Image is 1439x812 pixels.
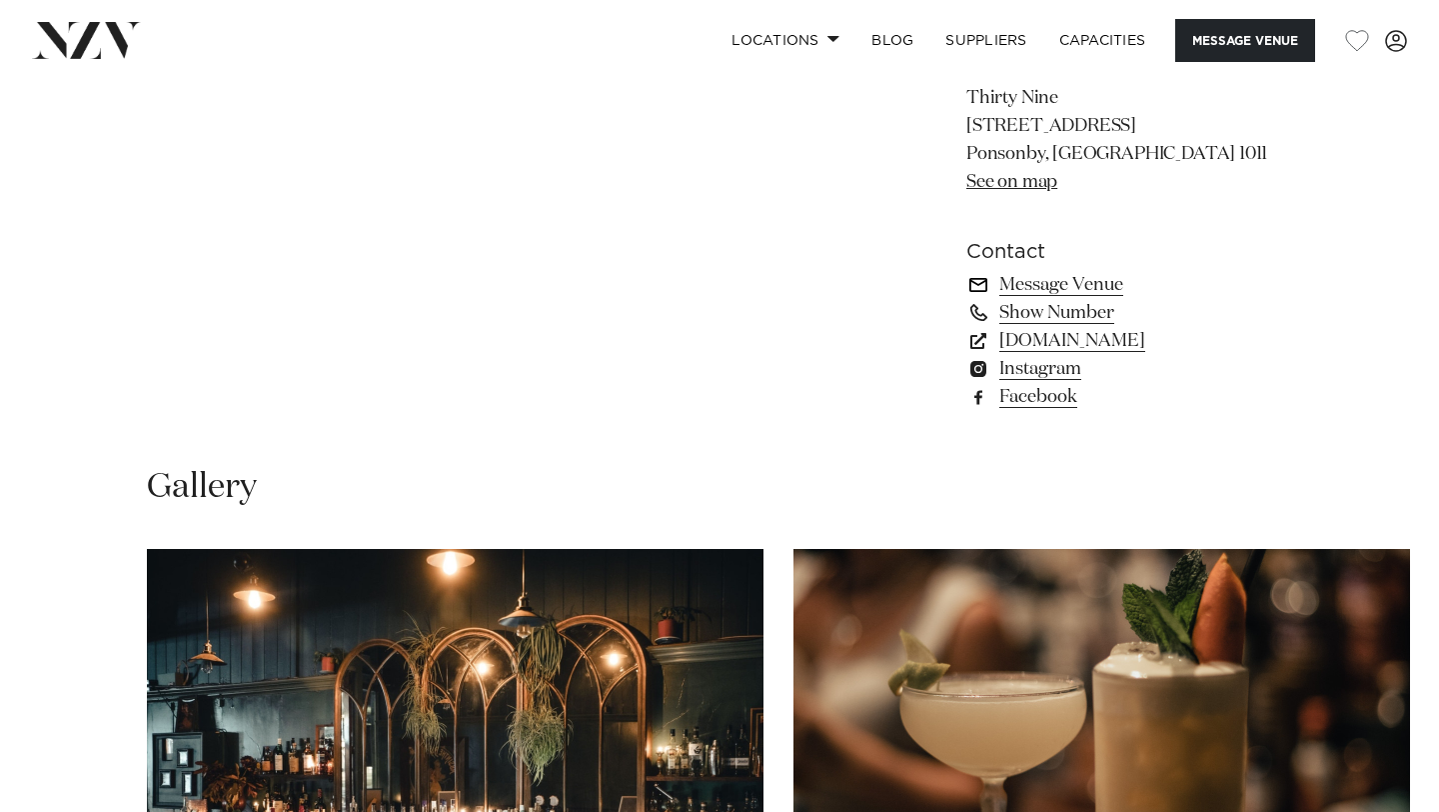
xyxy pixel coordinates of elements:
a: Locations [716,19,855,62]
a: Message Venue [966,271,1292,299]
a: [DOMAIN_NAME] [966,327,1292,355]
a: Facebook [966,383,1292,411]
p: Thirty Nine [STREET_ADDRESS] Ponsonby, [GEOGRAPHIC_DATA] 1011 [966,85,1292,197]
button: Message Venue [1175,19,1315,62]
a: Capacities [1043,19,1162,62]
h2: Gallery [147,465,257,510]
a: BLOG [855,19,929,62]
a: Show Number [966,299,1292,327]
h6: Contact [966,237,1292,267]
img: nzv-logo.png [32,22,141,58]
a: SUPPLIERS [929,19,1042,62]
a: Instagram [966,355,1292,383]
a: See on map [966,173,1057,191]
